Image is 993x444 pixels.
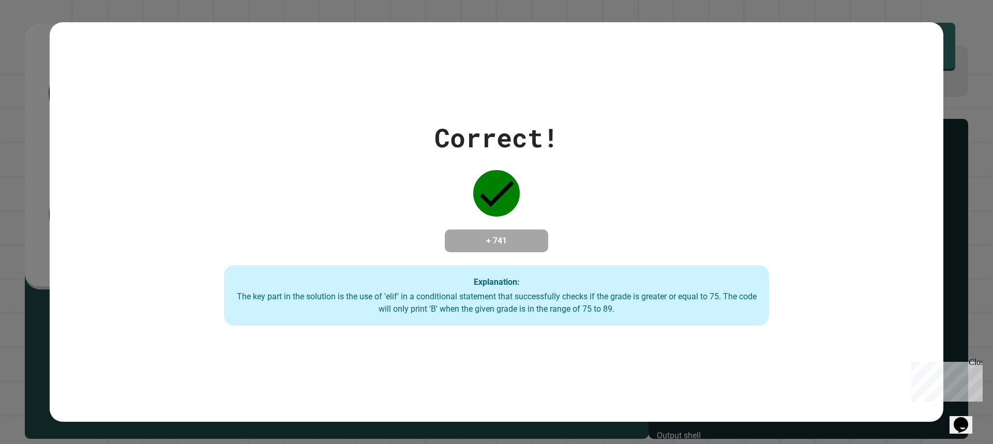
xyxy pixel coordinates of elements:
div: The key part in the solution is the use of 'elif' in a conditional statement that successfully ch... [234,290,759,315]
div: Correct! [434,118,559,157]
iframe: chat widget [907,358,983,402]
strong: Explanation: [474,277,520,286]
iframe: chat widget [950,403,983,434]
div: Chat with us now!Close [4,4,71,66]
h4: + 741 [455,235,538,247]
